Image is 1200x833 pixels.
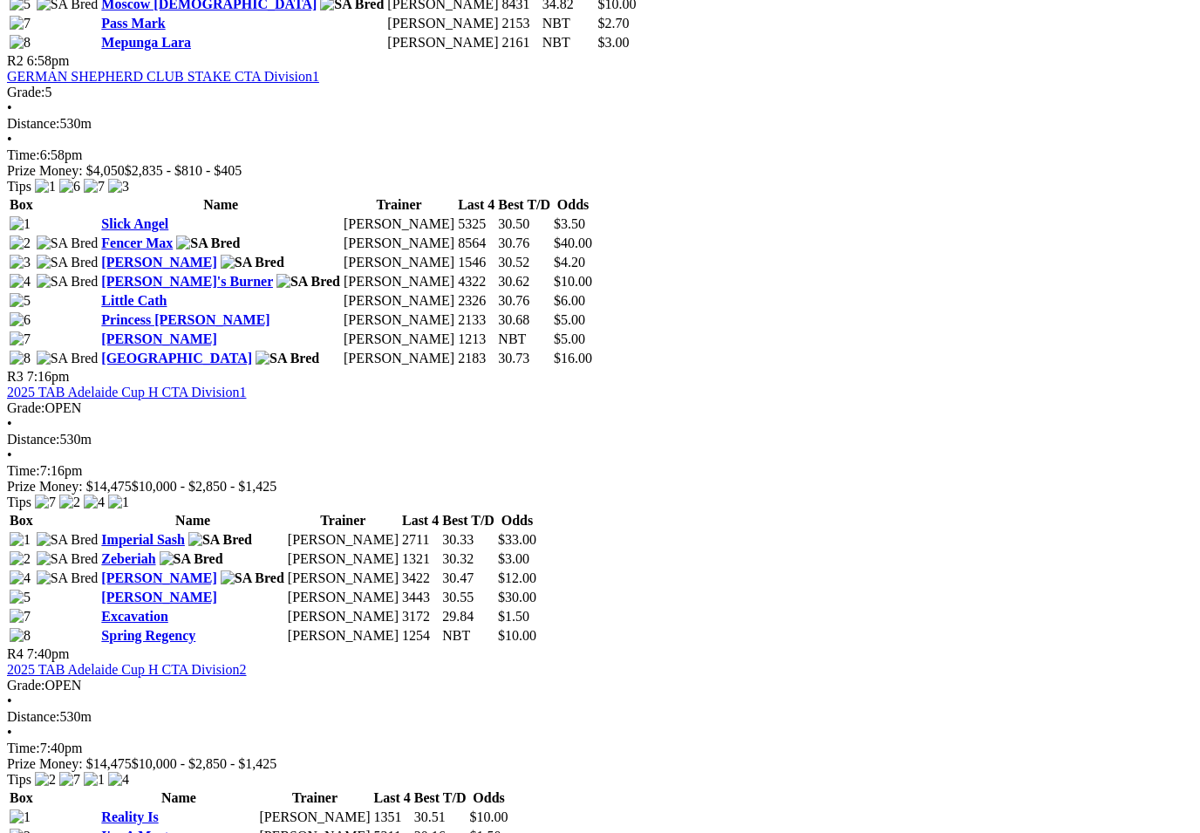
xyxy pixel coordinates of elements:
td: 30.50 [497,215,551,233]
td: 30.33 [441,531,495,549]
span: • [7,132,12,147]
td: 1321 [401,550,440,568]
a: Zeberiah [101,551,155,566]
div: 530m [7,116,1193,132]
img: 4 [108,772,129,788]
span: Time: [7,463,40,478]
span: Tips [7,179,31,194]
span: $4.20 [554,255,585,270]
td: 1351 [373,809,412,826]
a: Excavation [101,609,167,624]
span: R4 [7,646,24,661]
td: 3422 [401,570,440,587]
td: 30.76 [497,292,551,310]
td: NBT [542,15,596,32]
img: 2 [10,236,31,251]
td: 1254 [401,627,440,645]
div: 530m [7,432,1193,447]
a: Spring Regency [101,628,195,643]
a: [PERSON_NAME] [101,570,216,585]
img: 1 [108,495,129,510]
img: 1 [10,216,31,232]
img: 5 [10,590,31,605]
td: [PERSON_NAME] [343,215,455,233]
span: • [7,447,12,462]
th: Name [100,512,285,529]
th: Odds [469,789,509,807]
img: 2 [35,772,56,788]
span: Time: [7,741,40,755]
img: 4 [10,570,31,586]
td: NBT [497,331,551,348]
span: $3.50 [554,216,585,231]
span: Distance: [7,709,59,724]
img: 7 [84,179,105,195]
a: Little Cath [101,293,167,308]
a: [PERSON_NAME] [101,590,216,604]
td: 2153 [501,15,539,32]
a: [PERSON_NAME] [101,331,216,346]
span: • [7,693,12,708]
td: [PERSON_NAME] [386,15,499,32]
th: Odds [497,512,537,529]
a: [PERSON_NAME] [101,255,216,270]
img: 4 [84,495,105,510]
th: Name [100,196,341,214]
span: $10,000 - $2,850 - $1,425 [132,479,277,494]
img: SA Bred [176,236,240,251]
img: 7 [10,609,31,625]
span: Tips [7,772,31,787]
span: R3 [7,369,24,384]
span: Grade: [7,400,45,415]
td: [PERSON_NAME] [287,531,399,549]
td: 30.52 [497,254,551,271]
td: 30.47 [441,570,495,587]
span: $2,835 - $810 - $405 [125,163,242,178]
div: OPEN [7,678,1193,693]
td: 3172 [401,608,440,625]
img: 1 [84,772,105,788]
td: 1546 [457,254,495,271]
th: Best T/D [497,196,551,214]
th: Trainer [258,789,371,807]
td: 2326 [457,292,495,310]
td: 30.73 [497,350,551,367]
span: 7:40pm [27,646,70,661]
td: 3443 [401,589,440,606]
img: 6 [59,179,80,195]
span: • [7,416,12,431]
img: SA Bred [37,236,99,251]
span: Time: [7,147,40,162]
span: 6:58pm [27,53,70,68]
th: Trainer [287,512,399,529]
img: 1 [10,532,31,548]
img: 6 [10,312,31,328]
span: $30.00 [498,590,536,604]
span: $10.00 [470,809,508,824]
th: Trainer [343,196,455,214]
img: 7 [35,495,56,510]
img: 1 [10,809,31,825]
td: 30.55 [441,589,495,606]
img: SA Bred [37,351,99,366]
td: 4322 [457,273,495,290]
span: $16.00 [554,351,592,365]
img: SA Bred [276,274,340,290]
td: [PERSON_NAME] [343,331,455,348]
img: 8 [10,628,31,644]
td: [PERSON_NAME] [287,627,399,645]
td: [PERSON_NAME] [258,809,371,826]
td: 2133 [457,311,495,329]
a: Slick Angel [101,216,168,231]
td: 8564 [457,235,495,252]
img: SA Bred [256,351,319,366]
div: 5 [7,85,1193,100]
a: Imperial Sash [101,532,185,547]
img: 3 [108,179,129,195]
img: 2 [10,551,31,567]
img: 3 [10,255,31,270]
span: Box [10,513,33,528]
a: Princess [PERSON_NAME] [101,312,269,327]
span: $10,000 - $2,850 - $1,425 [132,756,277,771]
div: 6:58pm [7,147,1193,163]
